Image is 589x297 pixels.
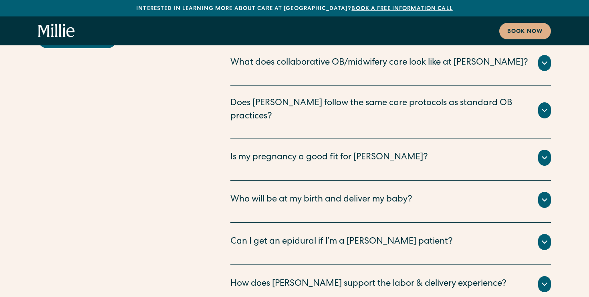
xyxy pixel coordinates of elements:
[230,278,506,291] div: How does [PERSON_NAME] support the labor & delivery experience?
[507,28,543,36] div: Book now
[230,97,528,124] div: Does [PERSON_NAME] follow the same care protocols as standard OB practices?
[230,193,412,207] div: Who will be at my birth and deliver my baby?
[499,23,551,39] a: Book now
[230,57,528,70] div: What does collaborative OB/midwifery care look like at [PERSON_NAME]?
[230,236,453,249] div: Can I get an epidural if I’m a [PERSON_NAME] patient?
[230,151,428,165] div: Is my pregnancy a good fit for [PERSON_NAME]?
[38,24,75,38] a: home
[351,6,452,12] a: Book a free information call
